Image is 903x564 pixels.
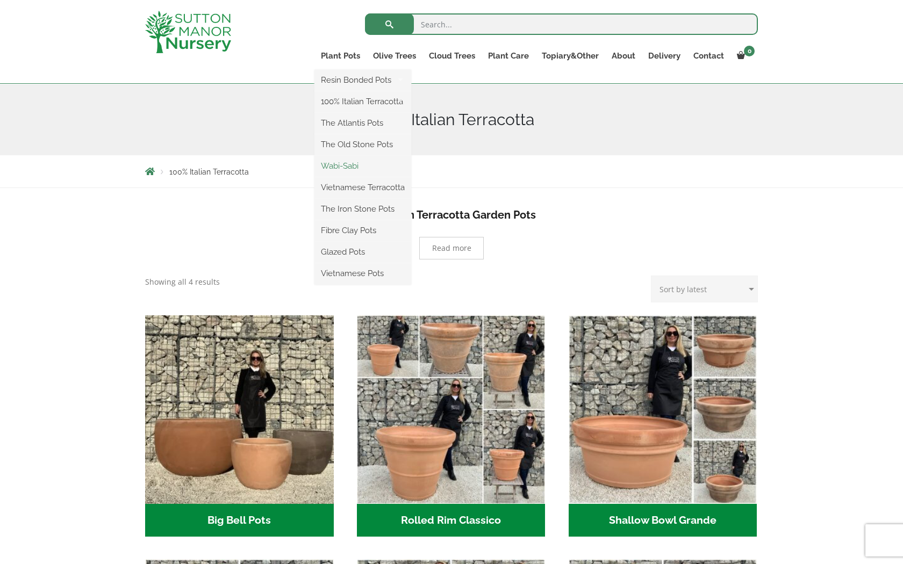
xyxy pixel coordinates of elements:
a: Visit product category Rolled Rim Classico [357,315,546,537]
a: Fibre Clay Pots [314,222,411,238]
h2: Rolled Rim Classico [357,504,546,537]
span: 0 [744,46,755,56]
a: Cloud Trees [422,48,482,63]
img: logo [145,11,231,53]
a: Topiary&Other [535,48,605,63]
a: Vietnamese Pots [314,265,411,281]
a: Olive Trees [367,48,422,63]
a: The Iron Stone Pots [314,201,411,217]
nav: Breadcrumbs [145,167,758,176]
a: About [605,48,642,63]
img: Rolled Rim Classico [357,315,546,504]
a: The Old Stone Pots [314,136,411,153]
a: Contact [687,48,730,63]
a: 0 [730,48,758,63]
a: Vietnamese Terracotta [314,179,411,196]
a: Plant Care [482,48,535,63]
span: Read more [432,244,471,252]
input: Search... [365,13,758,35]
a: Visit product category Big Bell Pots [145,315,334,537]
p: Showing all 4 results [145,276,220,288]
a: Wabi-Sabi [314,158,411,174]
h2: Big Bell Pots [145,504,334,537]
a: Visit product category Shallow Bowl Grande [569,315,757,537]
a: The Atlantis Pots [314,115,411,131]
a: Plant Pots [314,48,367,63]
a: Delivery [642,48,687,63]
img: Shallow Bowl Grande [569,315,757,504]
h2: Shallow Bowl Grande [569,504,757,537]
a: 100% Italian Terracotta [314,93,411,110]
b: XL Italian Terracotta Garden Pots [367,208,536,221]
img: Big Bell Pots [145,315,334,504]
a: Resin Bonded Pots [314,72,411,88]
span: 100% Italian Terracotta [169,168,249,176]
a: Glazed Pots [314,244,411,260]
select: Shop order [651,276,758,302]
h1: 100% Italian Terracotta [145,110,758,129]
